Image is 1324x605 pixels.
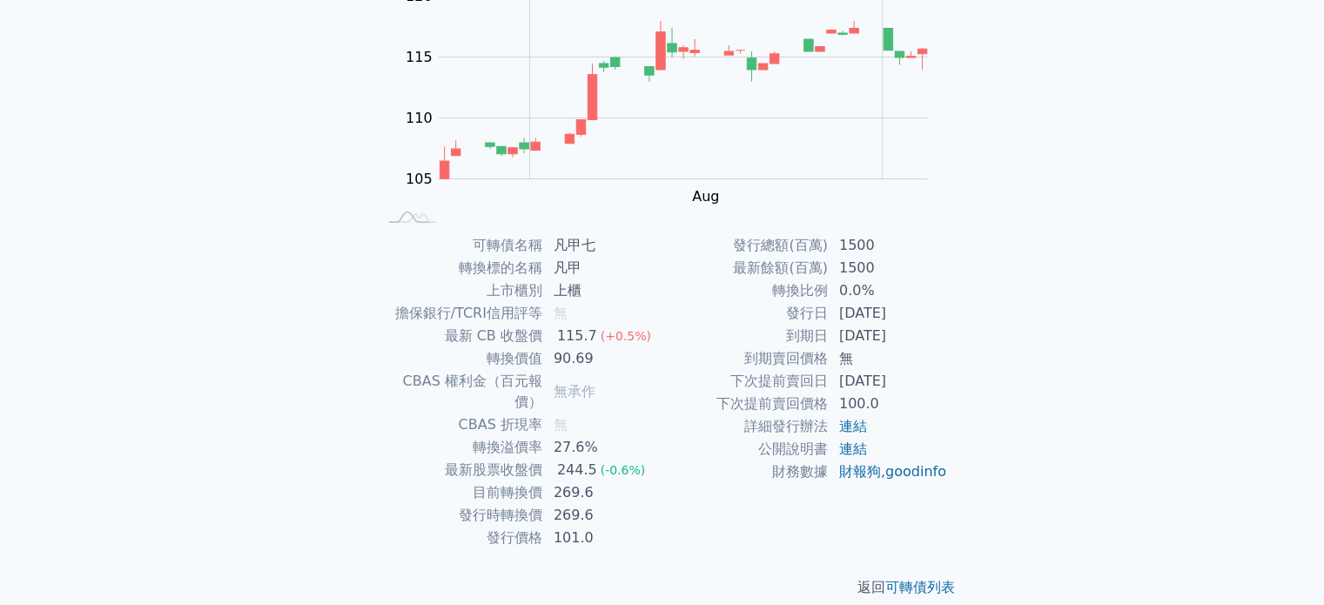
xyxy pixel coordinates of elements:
td: CBAS 權利金（百元報價） [377,370,543,413]
td: 發行總額(百萬) [662,234,829,257]
td: 下次提前賣回價格 [662,393,829,415]
td: 269.6 [543,481,662,504]
td: 發行時轉換價 [377,504,543,527]
a: goodinfo [885,463,946,480]
td: 凡甲七 [543,234,662,257]
g: Series [440,21,926,178]
td: CBAS 折現率 [377,413,543,436]
td: 轉換比例 [662,279,829,302]
div: 115.7 [554,326,601,346]
td: 可轉債名稱 [377,234,543,257]
tspan: 105 [406,171,433,187]
td: 100.0 [829,393,948,415]
td: 269.6 [543,504,662,527]
td: 上市櫃別 [377,279,543,302]
td: 公開說明書 [662,438,829,460]
span: 無 [554,305,568,321]
span: (-0.6%) [601,463,646,477]
td: 1500 [829,234,948,257]
td: 到期日 [662,325,829,347]
td: 詳細發行辦法 [662,415,829,438]
td: 最新 CB 收盤價 [377,325,543,347]
a: 連結 [839,440,867,457]
td: 無 [829,347,948,370]
td: 凡甲 [543,257,662,279]
td: [DATE] [829,325,948,347]
td: 101.0 [543,527,662,549]
td: 發行價格 [377,527,543,549]
td: 27.6% [543,436,662,459]
span: 無 [554,416,568,433]
td: 上櫃 [543,279,662,302]
td: , [829,460,948,483]
span: (+0.5%) [601,329,651,343]
td: 到期賣回價格 [662,347,829,370]
td: [DATE] [829,302,948,325]
tspan: 110 [406,110,433,126]
td: [DATE] [829,370,948,393]
p: 返回 [356,577,969,598]
td: 90.69 [543,347,662,370]
tspan: Aug [692,188,719,205]
td: 轉換溢價率 [377,436,543,459]
td: 轉換價值 [377,347,543,370]
a: 可轉債列表 [885,579,955,595]
a: 財報狗 [839,463,881,480]
td: 最新股票收盤價 [377,459,543,481]
a: 連結 [839,418,867,434]
td: 財務數據 [662,460,829,483]
td: 0.0% [829,279,948,302]
td: 擔保銀行/TCRI信用評等 [377,302,543,325]
span: 無承作 [554,383,595,400]
td: 目前轉換價 [377,481,543,504]
td: 最新餘額(百萬) [662,257,829,279]
tspan: 115 [406,49,433,65]
td: 1500 [829,257,948,279]
td: 轉換標的名稱 [377,257,543,279]
div: 244.5 [554,460,601,481]
td: 下次提前賣回日 [662,370,829,393]
td: 發行日 [662,302,829,325]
